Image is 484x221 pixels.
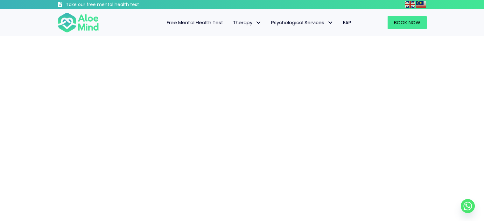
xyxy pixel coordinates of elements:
a: Book Now [388,16,427,29]
a: Whatsapp [461,199,475,213]
span: EAP [343,19,351,26]
span: Book Now [394,19,420,26]
span: Psychological Services: submenu [326,18,335,27]
span: Free Mental Health Test [167,19,223,26]
a: Malay [416,1,427,8]
a: Take our free mental health test [58,2,173,9]
a: TherapyTherapy: submenu [228,16,266,29]
a: Psychological ServicesPsychological Services: submenu [266,16,338,29]
h3: Take our free mental health test [66,2,173,8]
a: English [405,1,416,8]
img: ms [416,1,426,8]
img: en [405,1,415,8]
nav: Menu [107,16,356,29]
a: Free Mental Health Test [162,16,228,29]
span: Therapy [233,19,262,26]
a: EAP [338,16,356,29]
span: Therapy: submenu [254,18,263,27]
span: Psychological Services [271,19,333,26]
img: Aloe mind Logo [58,12,99,33]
